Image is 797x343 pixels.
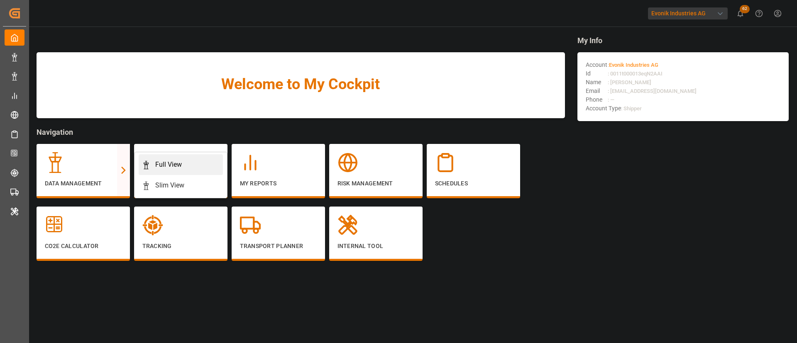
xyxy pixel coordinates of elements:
span: Phone [586,95,608,104]
p: Internal Tool [337,242,414,251]
button: show 62 new notifications [731,4,750,23]
span: My Info [577,35,789,46]
span: 62 [740,5,750,13]
p: Risk Management [337,179,414,188]
p: Schedules [435,179,512,188]
span: : Shipper [621,105,642,112]
div: Full View [155,160,182,170]
div: Slim View [155,180,184,190]
span: : 0011t000013eqN2AAI [608,71,663,77]
span: Name [586,78,608,87]
a: Slim View [139,175,223,196]
p: CO2e Calculator [45,242,122,251]
p: My Reports [240,179,317,188]
a: Full View [139,154,223,175]
div: Evonik Industries AG [648,7,728,19]
span: : [EMAIL_ADDRESS][DOMAIN_NAME] [608,88,697,94]
span: Id [586,69,608,78]
span: Account [586,61,608,69]
p: Transport Planner [240,242,317,251]
p: Data Management [45,179,122,188]
p: Tracking [142,242,219,251]
span: : [PERSON_NAME] [608,79,651,85]
span: : — [608,97,614,103]
span: Account Type [586,104,621,113]
span: : [608,62,658,68]
span: Welcome to My Cockpit [53,73,548,95]
span: Email [586,87,608,95]
button: Evonik Industries AG [648,5,731,21]
button: Help Center [750,4,768,23]
span: Navigation [37,126,565,138]
span: Evonik Industries AG [609,62,658,68]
